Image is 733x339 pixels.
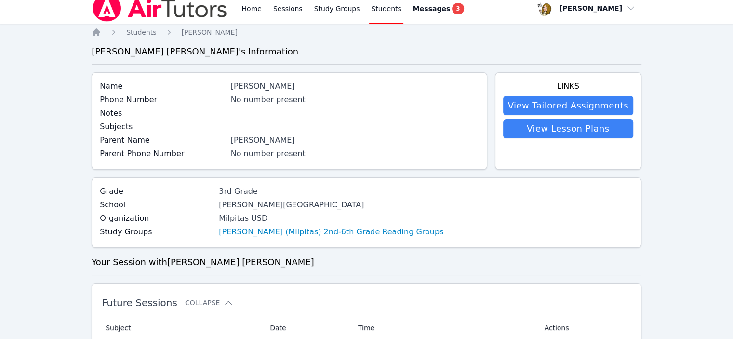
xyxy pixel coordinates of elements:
[100,121,225,133] label: Subjects
[92,256,641,269] h3: Your Session with [PERSON_NAME] [PERSON_NAME]
[231,148,479,160] div: No number present
[100,186,213,197] label: Grade
[185,298,233,308] button: Collapse
[92,27,641,37] nav: Breadcrumb
[126,27,156,37] a: Students
[452,3,464,14] span: 3
[100,199,213,211] label: School
[231,94,479,106] div: No number present
[219,226,443,238] a: [PERSON_NAME] (Milpitas) 2nd-6th Grade Reading Groups
[231,81,479,92] div: [PERSON_NAME]
[503,81,633,92] h4: Links
[126,28,156,36] span: Students
[100,213,213,224] label: Organization
[102,297,177,309] span: Future Sessions
[100,81,225,92] label: Name
[219,213,443,224] div: Milpitas USD
[100,135,225,146] label: Parent Name
[100,226,213,238] label: Study Groups
[413,4,450,14] span: Messages
[219,199,443,211] div: [PERSON_NAME][GEOGRAPHIC_DATA]
[219,186,443,197] div: 3rd Grade
[503,96,633,115] a: View Tailored Assignments
[231,135,479,146] div: [PERSON_NAME]
[182,28,238,36] span: [PERSON_NAME]
[92,45,641,58] h3: [PERSON_NAME] [PERSON_NAME] 's Information
[182,27,238,37] a: [PERSON_NAME]
[100,148,225,160] label: Parent Phone Number
[503,119,633,138] a: View Lesson Plans
[100,94,225,106] label: Phone Number
[100,108,225,119] label: Notes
